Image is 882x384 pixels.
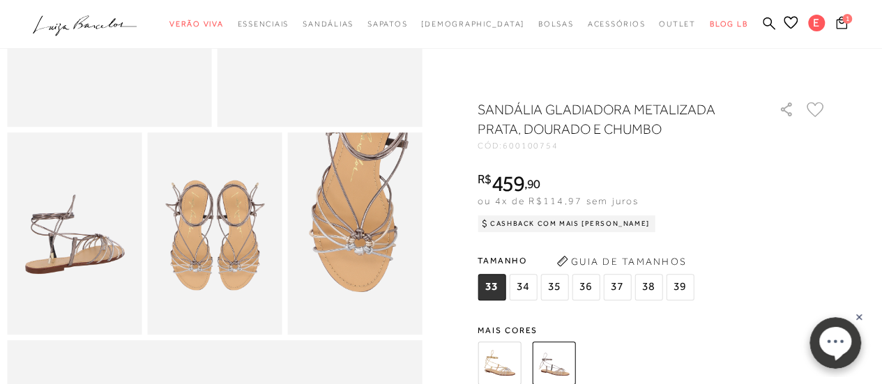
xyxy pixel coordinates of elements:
[478,195,639,206] span: ou 4x de R$114,97 sem juros
[421,11,524,37] a: noSubCategoriesText
[303,20,353,28] span: Sandálias
[552,250,691,272] button: Guia de Tamanhos
[478,215,655,232] div: Cashback com Mais [PERSON_NAME]
[842,14,852,24] span: 1
[492,171,524,196] span: 459
[421,20,524,28] span: [DEMOGRAPHIC_DATA]
[808,15,825,31] span: E
[572,274,600,300] span: 36
[588,11,646,37] a: categoryNavScreenReaderText
[478,250,697,271] span: Tamanho
[287,132,422,335] img: image
[367,20,407,28] span: Sapatos
[503,141,558,151] span: 600100754
[303,11,353,37] a: categoryNavScreenReaderText
[478,274,505,300] span: 33
[710,11,747,37] a: BLOG LB
[478,173,492,185] i: R$
[238,11,289,37] a: categoryNavScreenReaderText
[7,132,142,335] img: image
[540,274,568,300] span: 35
[238,20,289,28] span: Essenciais
[367,11,407,37] a: categoryNavScreenReaderText
[527,176,540,191] span: 90
[666,274,694,300] span: 39
[147,132,282,335] img: image
[478,141,756,150] div: CÓD:
[634,274,662,300] span: 38
[710,20,747,28] span: BLOG LB
[169,20,224,28] span: Verão Viva
[538,11,574,37] a: categoryNavScreenReaderText
[509,274,537,300] span: 34
[588,20,646,28] span: Acessórios
[659,20,696,28] span: Outlet
[478,100,739,139] h1: SANDÁLIA GLADIADORA METALIZADA PRATA, DOURADO E CHUMBO
[478,326,826,335] span: Mais cores
[832,15,851,34] button: 1
[169,11,224,37] a: categoryNavScreenReaderText
[538,20,574,28] span: Bolsas
[603,274,631,300] span: 37
[659,11,696,37] a: categoryNavScreenReaderText
[524,178,540,190] i: ,
[802,14,832,36] button: E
